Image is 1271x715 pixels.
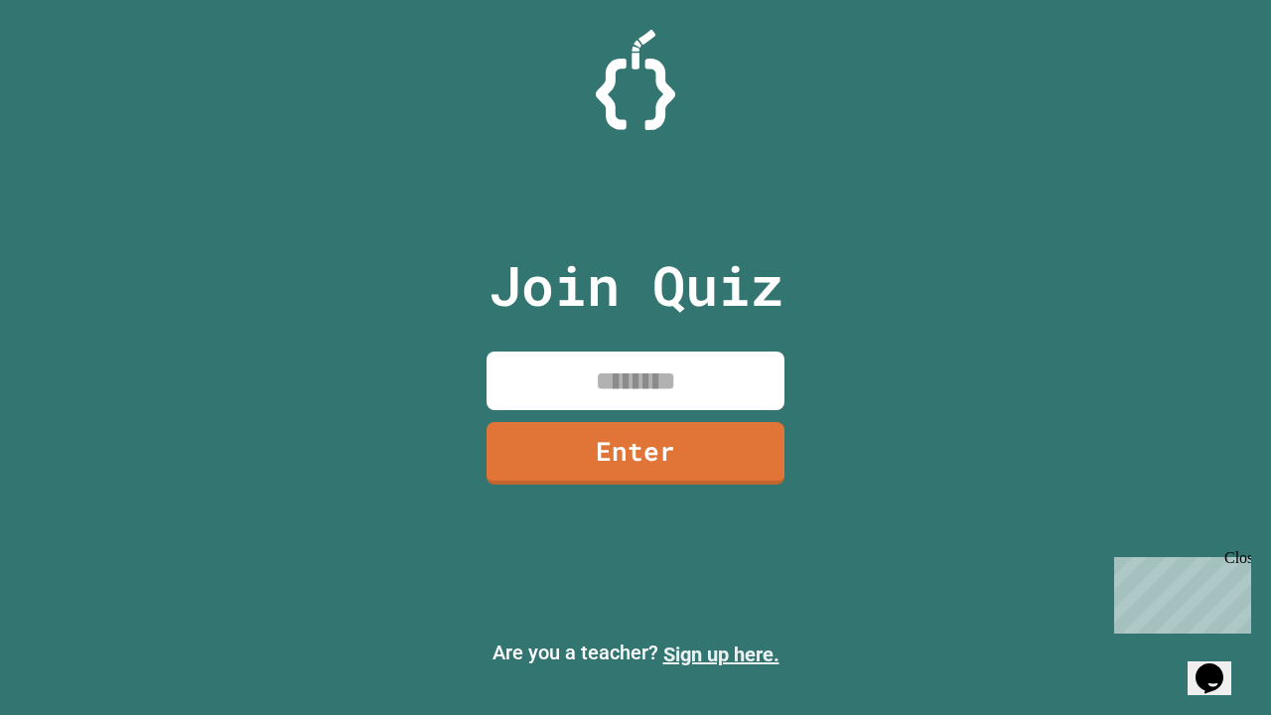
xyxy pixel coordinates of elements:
img: Logo.svg [596,30,675,130]
a: Enter [487,422,784,485]
iframe: chat widget [1106,549,1251,634]
a: Sign up here. [663,643,779,666]
div: Chat with us now!Close [8,8,137,126]
p: Are you a teacher? [16,638,1255,669]
iframe: chat widget [1188,636,1251,695]
p: Join Quiz [489,244,783,327]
